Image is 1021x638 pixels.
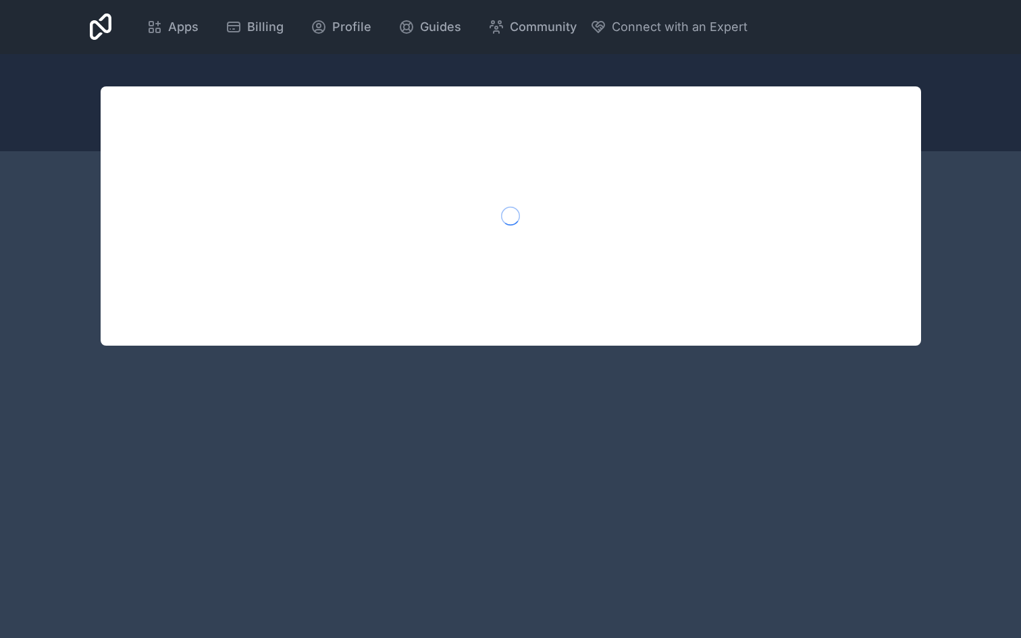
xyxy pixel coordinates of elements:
button: Connect with an Expert [590,18,748,36]
span: Profile [332,18,371,36]
a: Billing [215,12,294,42]
a: Guides [388,12,472,42]
span: Connect with an Expert [612,18,748,36]
a: Community [477,12,587,42]
a: Apps [136,12,209,42]
span: Community [510,18,577,36]
span: Apps [168,18,199,36]
span: Billing [247,18,284,36]
a: Profile [300,12,382,42]
span: Guides [420,18,461,36]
